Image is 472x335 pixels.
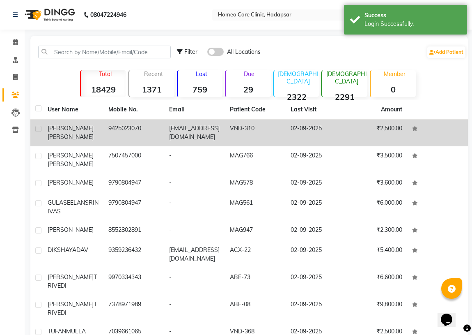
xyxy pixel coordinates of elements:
td: MAG947 [225,221,286,241]
strong: 759 [178,84,223,95]
td: - [164,173,225,194]
div: Login Successfully. [364,20,461,28]
th: User Name [43,100,103,119]
div: Success [364,11,461,20]
p: Total [84,70,126,78]
img: logo [21,3,77,26]
td: - [164,146,225,173]
td: ₹2,500.00 [346,119,407,146]
td: 9425023070 [103,119,164,146]
p: [DEMOGRAPHIC_DATA] [277,70,319,85]
td: ₹9,800.00 [346,295,407,322]
td: 02-09-2025 [286,268,346,295]
td: 02-09-2025 [286,173,346,194]
th: Mobile No. [103,100,164,119]
th: Email [164,100,225,119]
td: ABE-73 [225,268,286,295]
span: [PERSON_NAME] [48,125,94,132]
td: 7378971989 [103,295,164,322]
td: 02-09-2025 [286,221,346,241]
td: 02-09-2025 [286,295,346,322]
td: - [164,295,225,322]
span: DIKSHA [48,246,69,254]
span: [PERSON_NAME] [48,152,94,159]
span: [PERSON_NAME] [48,226,94,233]
td: 9359236432 [103,241,164,268]
td: - [164,194,225,221]
strong: 29 [226,84,271,95]
td: [EMAIL_ADDRESS][DOMAIN_NAME] [164,241,225,268]
td: ABF-08 [225,295,286,322]
td: ₹5,400.00 [346,241,407,268]
td: ₹2,300.00 [346,221,407,241]
strong: 2291 [322,92,367,102]
iframe: chat widget [438,302,464,327]
span: MULLA [66,328,86,335]
strong: 1371 [129,84,174,95]
p: Member [374,70,416,78]
td: 7507457000 [103,146,164,173]
td: VND-310 [225,119,286,146]
td: 02-09-2025 [286,241,346,268]
td: MAG766 [225,146,286,173]
td: ₹3,500.00 [346,146,407,173]
strong: 18429 [81,84,126,95]
td: ₹6,600.00 [346,268,407,295]
td: 9970334343 [103,268,164,295]
span: Filter [184,48,197,55]
span: TUFAN [48,328,66,335]
td: - [164,221,225,241]
td: 8552802891 [103,221,164,241]
td: ₹6,000.00 [346,194,407,221]
a: Add Patient [427,46,465,58]
th: Last Visit [286,100,346,119]
td: 9790804947 [103,173,164,194]
span: [PERSON_NAME] [48,133,94,141]
td: MAG561 [225,194,286,221]
b: 08047224946 [90,3,126,26]
span: [PERSON_NAME] [48,300,94,308]
span: [PERSON_NAME] [48,273,94,281]
strong: 0 [371,84,416,95]
td: MAG578 [225,173,286,194]
td: 02-09-2025 [286,119,346,146]
td: [EMAIL_ADDRESS][DOMAIN_NAME] [164,119,225,146]
td: 9790804947 [103,194,164,221]
p: Due [227,70,271,78]
p: Recent [133,70,174,78]
strong: 2322 [274,92,319,102]
td: ₹3,600.00 [346,173,407,194]
td: - [164,268,225,295]
span: [PERSON_NAME] [48,179,94,186]
td: ACX-22 [225,241,286,268]
p: [DEMOGRAPHIC_DATA] [325,70,367,85]
span: All Locations [227,48,261,56]
input: Search by Name/Mobile/Email/Code [38,46,171,58]
span: [PERSON_NAME] [48,160,94,168]
span: YADAV [69,246,88,254]
p: Lost [181,70,223,78]
th: Amount [376,100,407,119]
td: 02-09-2025 [286,146,346,173]
span: GULASEELAN [48,199,85,206]
td: 02-09-2025 [286,194,346,221]
th: Patient Code [225,100,286,119]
